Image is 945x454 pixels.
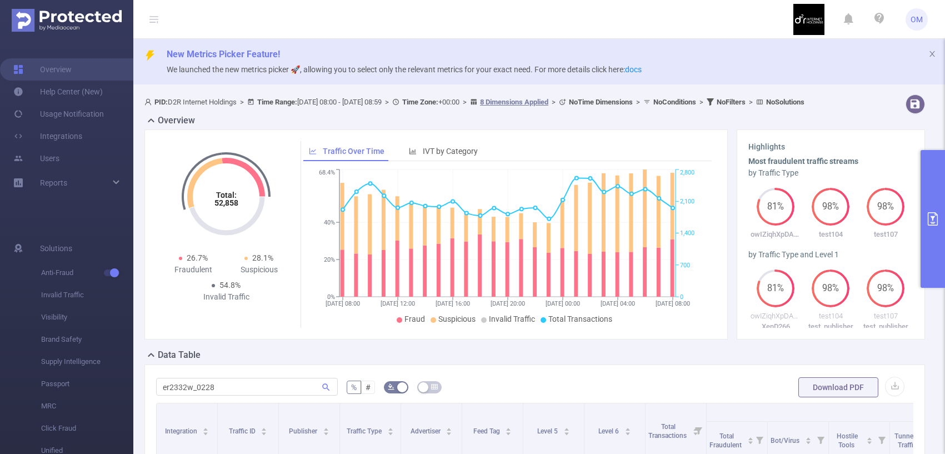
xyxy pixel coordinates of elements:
[41,284,133,306] span: Invalid Traffic
[219,281,241,290] span: 54.8%
[748,167,913,179] div: by Traffic Type
[748,311,803,322] p: owIZiqhXpDA062S09vE1nFtIz7_868044
[323,147,384,156] span: Traffic Over Time
[13,81,103,103] a: Help Center (New)
[382,98,392,106] span: >
[41,417,133,440] span: Click Fraud
[812,284,849,293] span: 98%
[404,315,425,323] span: Fraud
[748,141,913,153] h3: Highlights
[803,229,858,240] p: test104
[446,431,452,434] i: icon: caret-down
[748,249,913,261] div: by Traffic Type and Level 1
[309,147,317,155] i: icon: line-chart
[867,436,873,439] i: icon: caret-up
[381,300,415,307] tspan: [DATE] 12:00
[402,98,438,106] b: Time Zone:
[747,436,753,439] i: icon: caret-up
[388,383,394,390] i: icon: bg-colors
[867,284,904,293] span: 98%
[214,198,238,207] tspan: 52,858
[387,426,393,430] i: icon: caret-up
[165,427,199,435] span: Integration
[13,147,59,169] a: Users
[812,202,849,211] span: 98%
[324,256,335,263] tspan: 20%
[548,98,559,106] span: >
[656,300,690,307] tspan: [DATE] 08:00
[696,98,707,106] span: >
[747,440,753,443] i: icon: caret-down
[261,426,267,433] div: Sort
[431,383,438,390] i: icon: table
[216,191,237,199] tspan: Total:
[289,427,319,435] span: Publisher
[680,262,690,269] tspan: 700
[158,348,201,362] h2: Data Table
[323,426,329,430] i: icon: caret-up
[41,262,133,284] span: Anti-Fraud
[928,50,936,58] i: icon: close
[193,291,259,303] div: Invalid Traffic
[203,426,209,430] i: icon: caret-up
[158,114,195,127] h2: Overview
[805,440,811,443] i: icon: caret-down
[747,436,754,442] div: Sort
[409,147,417,155] i: icon: bar-chart
[680,293,683,301] tspan: 0
[154,98,168,106] b: PID:
[633,98,643,106] span: >
[324,219,335,226] tspan: 40%
[351,383,357,392] span: %
[40,237,72,260] span: Solutions
[446,426,452,433] div: Sort
[757,284,794,293] span: 81%
[480,98,548,106] u: 8 Dimensions Applied
[491,300,525,307] tspan: [DATE] 20:00
[680,230,694,237] tspan: 1,400
[489,315,535,323] span: Invalid Traffic
[438,315,476,323] span: Suspicious
[366,383,371,392] span: #
[653,98,696,106] b: No Conditions
[187,253,208,262] span: 26.7%
[624,431,631,434] i: icon: caret-down
[327,293,335,301] tspan: 0%
[411,427,442,435] span: Advertiser
[257,98,297,106] b: Time Range:
[858,311,913,322] p: test107
[805,436,811,439] i: icon: caret-up
[347,427,383,435] span: Traffic Type
[13,58,72,81] a: Overview
[798,377,878,397] button: Download PDF
[252,253,273,262] span: 28.1%
[326,300,360,307] tspan: [DATE] 08:00
[858,321,913,332] p: test_publisher
[680,198,694,205] tspan: 2,100
[12,9,122,32] img: Protected Media
[748,321,803,332] p: XenD266
[624,426,631,433] div: Sort
[505,426,512,433] div: Sort
[537,427,559,435] span: Level 5
[156,378,338,396] input: Search...
[323,431,329,434] i: icon: caret-down
[894,432,922,449] span: Tunneled Traffic
[748,229,803,240] p: owIZiqhXpDA062S09vE1nFtIz7_868044
[680,169,694,177] tspan: 2,800
[203,431,209,434] i: icon: caret-down
[805,436,812,442] div: Sort
[144,98,804,106] span: D2R Internet Holdings [DATE] 08:00 - [DATE] 08:59 +00:00
[858,229,913,240] p: test107
[473,427,502,435] span: Feed Tag
[13,125,82,147] a: Integrations
[709,432,743,449] span: Total Fraudulent
[648,423,688,440] span: Total Transactions
[546,300,580,307] tspan: [DATE] 00:00
[867,202,904,211] span: 98%
[41,395,133,417] span: MRC
[766,98,804,106] b: No Solutions
[717,98,746,106] b: No Filters
[436,300,470,307] tspan: [DATE] 16:00
[202,426,209,433] div: Sort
